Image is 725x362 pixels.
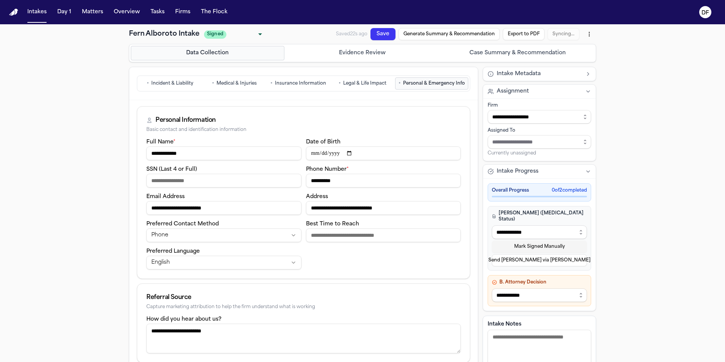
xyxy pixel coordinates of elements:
[146,316,221,322] label: How did you hear about us?
[488,321,591,328] label: Intake Notes
[217,80,257,87] span: Medical & Injuries
[331,77,394,90] button: Go to Legal & Life Impact
[497,168,538,175] span: Intake Progress
[399,28,500,40] button: Generate Summary & Recommendation
[492,210,587,222] h4: [PERSON_NAME] ([MEDICAL_DATA] Status)
[399,80,401,87] span: •
[275,80,326,87] span: Insurance Information
[198,5,231,19] button: The Flock
[146,221,219,227] label: Preferred Contact Method
[146,194,185,200] label: Email Address
[395,77,468,90] button: Go to Personal & Emergency Info
[497,70,541,78] span: Intake Metadata
[155,116,216,125] div: Personal Information
[483,85,596,98] button: Assignment
[488,127,591,134] div: Assigned To
[111,5,143,19] button: Overview
[146,139,176,145] label: Full Name
[336,32,367,36] span: Saved 22s ago
[148,5,168,19] button: Tasks
[172,5,193,19] button: Firms
[146,249,200,254] label: Preferred Language
[203,77,265,90] button: Go to Medical & Injuries
[147,80,149,87] span: •
[488,150,536,156] span: Currently unassigned
[339,80,341,87] span: •
[306,228,461,242] input: Best time to reach
[582,27,596,41] button: More actions
[151,80,193,87] span: Incident & Liability
[79,5,106,19] button: Matters
[146,201,301,215] input: Email address
[129,29,199,39] h1: Fern Alboroto Intake
[492,241,587,253] button: Mark Signed Manually
[306,174,461,187] input: Phone number
[370,28,395,40] button: Save
[146,174,301,187] input: SSN
[146,293,461,302] div: Referral Source
[403,80,465,87] span: Personal & Emergency Info
[131,46,594,60] nav: Intake steps
[204,29,265,39] div: Update intake status
[492,254,587,266] button: Send [PERSON_NAME] via [PERSON_NAME]
[488,102,591,109] div: Firm
[552,187,587,194] span: 0 of 2 completed
[306,201,461,215] input: Address
[503,28,545,40] button: Export to PDF
[483,165,596,178] button: Intake Progress
[9,9,18,16] a: Home
[212,80,214,87] span: •
[270,80,273,87] span: •
[286,46,439,60] button: Go to Evidence Review step
[441,46,594,60] button: Go to Case Summary & Recommendation step
[139,77,201,90] button: Go to Incident & Liability
[306,221,359,227] label: Best Time to Reach
[24,5,50,19] button: Intakes
[9,9,18,16] img: Finch Logo
[497,88,529,95] span: Assignment
[146,167,197,172] label: SSN (Last 4 or Full)
[488,135,591,149] input: Assign to staff member
[204,30,226,39] span: Signed
[146,146,301,160] input: Full name
[146,304,461,310] div: Capture marketing attribution to help the firm understand what is working
[488,110,591,124] input: Select firm
[306,194,328,200] label: Address
[492,187,529,194] span: Overall Progress
[306,139,341,145] label: Date of Birth
[131,46,284,60] button: Go to Data Collection step
[146,127,461,133] div: Basic contact and identification information
[483,67,596,81] button: Intake Metadata
[492,279,587,285] h4: B. Attorney Decision
[54,5,74,19] button: Day 1
[306,146,461,160] input: Date of birth
[343,80,386,87] span: Legal & Life Impact
[267,77,330,90] button: Go to Insurance Information
[306,167,349,172] label: Phone Number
